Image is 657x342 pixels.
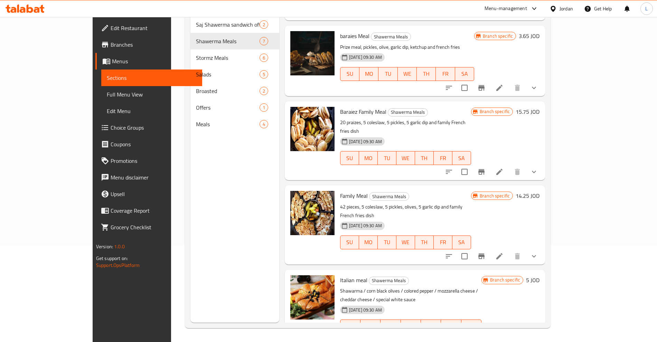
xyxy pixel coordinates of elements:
[480,33,516,39] span: Branch specific
[560,5,573,12] div: Jordan
[458,69,471,79] span: SA
[96,261,140,270] a: Support.OpsPlatform
[434,235,452,249] button: FR
[111,223,197,231] span: Grocery Checklist
[111,173,197,182] span: Menu disclaimer
[464,322,479,332] span: SA
[495,84,504,92] a: Edit menu item
[196,103,259,112] span: Offers
[290,191,335,235] img: Family Meal
[369,193,409,201] span: Shawerma Meals
[519,31,539,41] h6: 3.65 JOD
[290,31,335,75] img: baraies Meal
[95,36,202,53] a: Branches
[360,320,381,333] button: MO
[359,67,378,81] button: MO
[530,252,538,260] svg: Show Choices
[509,164,526,180] button: delete
[340,31,369,41] span: baraies Meal
[346,54,385,61] span: [DATE] 09:30 AM
[396,151,415,165] button: WE
[196,20,259,29] span: Saj Shawerma sandwich offer
[346,222,385,229] span: [DATE] 09:30 AM
[340,287,481,304] p: Shawarma / corn black olives / colored pepper / mozzarella cheese / cheddar cheese / special whit...
[101,86,202,103] a: Full Menu View
[95,152,202,169] a: Promotions
[343,153,356,163] span: SU
[371,33,411,41] span: Shawerma Meals
[340,235,359,249] button: SU
[530,84,538,92] svg: Show Choices
[415,235,434,249] button: TH
[526,248,542,265] button: show more
[444,322,458,332] span: FR
[401,69,414,79] span: WE
[516,191,539,201] h6: 14.25 JOD
[362,237,375,247] span: MO
[96,254,128,263] span: Get support on:
[461,320,481,333] button: SA
[399,237,412,247] span: WE
[381,69,395,79] span: TU
[424,322,438,332] span: TH
[260,55,268,61] span: 6
[509,80,526,96] button: delete
[401,320,421,333] button: WE
[526,164,542,180] button: show more
[340,191,368,201] span: Family Meal
[441,248,457,265] button: sort-choices
[363,322,378,332] span: MO
[378,67,397,81] button: TU
[455,237,468,247] span: SA
[441,164,457,180] button: sort-choices
[399,153,412,163] span: WE
[190,66,279,83] div: Salads5
[477,108,513,115] span: Branch specific
[111,157,197,165] span: Promotions
[418,153,431,163] span: TH
[260,103,268,112] div: items
[111,140,197,148] span: Coupons
[457,165,472,179] span: Select to update
[95,20,202,36] a: Edit Restaurant
[473,80,490,96] button: Branch-specific-item
[111,123,197,132] span: Choice Groups
[340,203,471,220] p: 42 pieces, 5 coleslaw, 5 pickles, olives, 5 garlic dip and family French fries dish
[260,54,268,62] div: items
[343,237,356,247] span: SU
[111,190,197,198] span: Upsell
[95,186,202,202] a: Upsell
[340,320,360,333] button: SU
[381,237,394,247] span: TU
[455,67,474,81] button: SA
[95,53,202,70] a: Menus
[260,71,268,78] span: 5
[190,33,279,49] div: Shawerma Meals7
[396,235,415,249] button: WE
[378,151,396,165] button: TU
[473,248,490,265] button: Branch-specific-item
[343,69,357,79] span: SU
[388,108,428,117] div: Shawerma Meals
[196,120,259,128] span: Meals
[101,103,202,119] a: Edit Menu
[260,21,268,28] span: 2
[111,40,197,49] span: Branches
[418,237,431,247] span: TH
[196,54,259,62] span: Stormz Meals
[439,69,452,79] span: FR
[114,242,125,251] span: 1.0.0
[107,74,197,82] span: Sections
[260,20,268,29] div: items
[441,80,457,96] button: sort-choices
[346,307,385,313] span: [DATE] 09:30 AM
[421,320,441,333] button: TH
[452,235,471,249] button: SA
[530,168,538,176] svg: Show Choices
[473,164,490,180] button: Branch-specific-item
[95,119,202,136] a: Choice Groups
[477,193,513,199] span: Branch specific
[101,70,202,86] a: Sections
